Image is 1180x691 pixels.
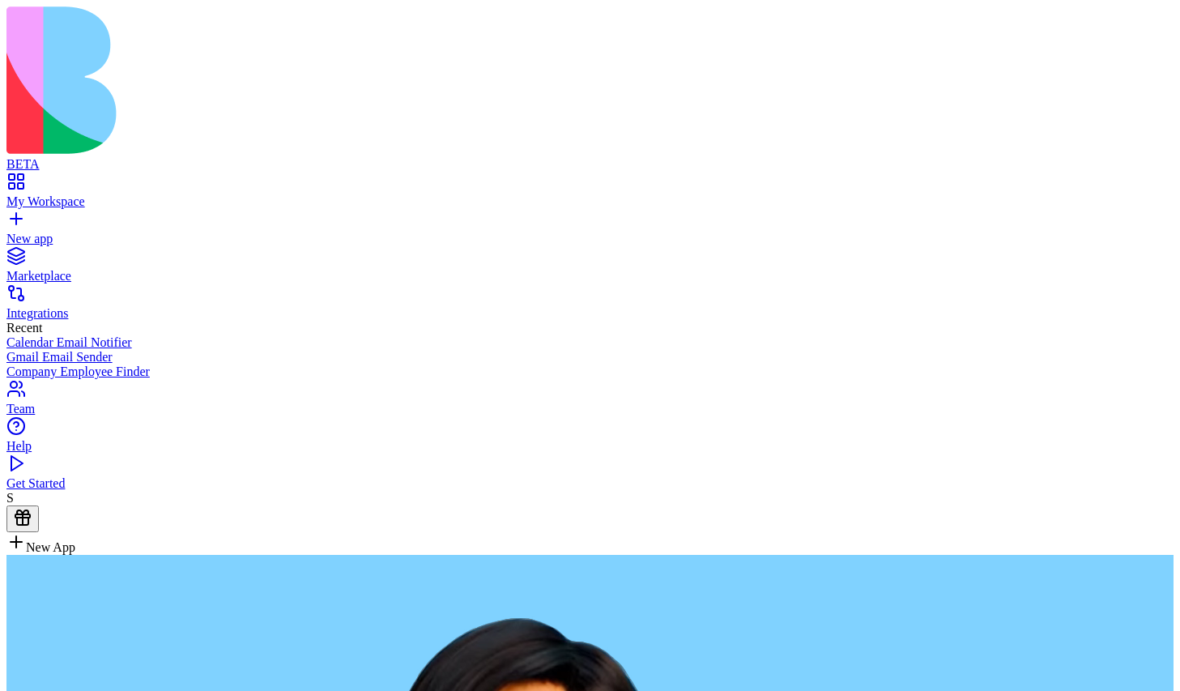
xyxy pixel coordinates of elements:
a: My Workspace [6,180,1174,209]
span: New App [26,540,75,554]
a: Company Employee Finder [6,365,1174,379]
div: Get Started [6,476,1174,491]
div: New app [6,232,1174,246]
div: BETA [6,157,1174,172]
a: Gmail Email Sender [6,350,1174,365]
a: Get Started [6,462,1174,491]
a: Calendar Email Notifier [6,335,1174,350]
div: Marketplace [6,269,1174,284]
div: Team [6,402,1174,416]
a: New app [6,217,1174,246]
span: S [6,491,14,505]
span: Recent [6,321,42,335]
a: Integrations [6,292,1174,321]
div: My Workspace [6,194,1174,209]
a: BETA [6,143,1174,172]
a: Team [6,387,1174,416]
a: Marketplace [6,254,1174,284]
div: Integrations [6,306,1174,321]
div: Help [6,439,1174,454]
a: Help [6,424,1174,454]
img: logo [6,6,658,154]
